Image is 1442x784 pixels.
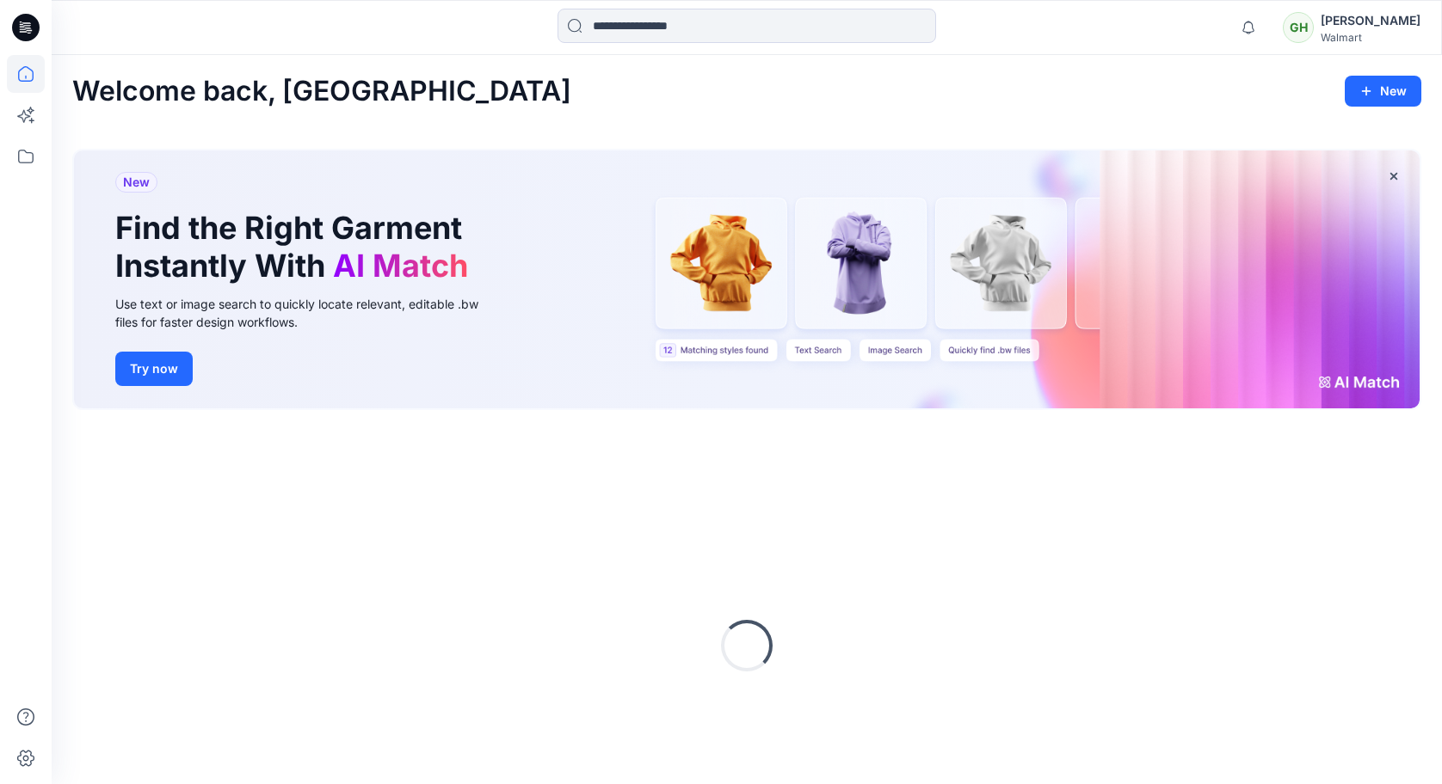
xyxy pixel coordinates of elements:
span: New [123,172,150,193]
div: [PERSON_NAME] [1321,10,1420,31]
button: New [1345,76,1421,107]
div: GH [1283,12,1314,43]
span: AI Match [333,247,468,285]
button: Try now [115,352,193,386]
h1: Find the Right Garment Instantly With [115,210,477,284]
div: Walmart [1321,31,1420,44]
div: Use text or image search to quickly locate relevant, editable .bw files for faster design workflows. [115,295,502,331]
h2: Welcome back, [GEOGRAPHIC_DATA] [72,76,571,107]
